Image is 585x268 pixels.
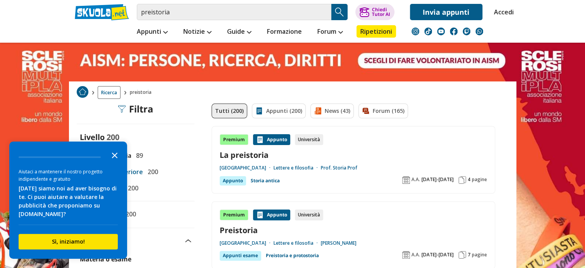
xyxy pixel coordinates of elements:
[19,168,118,183] div: Aiutaci a mantenere il nostro progetto indipendente e gratuito
[133,150,143,161] span: 89
[468,252,470,258] span: 7
[212,104,247,118] a: Tutti (200)
[355,4,394,20] button: ChiediTutor AI
[422,176,454,183] span: [DATE]-[DATE]
[135,25,170,39] a: Appunti
[402,176,410,184] img: Anno accademico
[472,252,487,258] span: pagine
[265,25,304,39] a: Formazione
[372,7,390,17] div: Chiedi Tutor AI
[411,28,419,35] img: instagram
[9,142,127,259] div: Survey
[411,176,420,183] span: A.A.
[220,209,248,220] div: Premium
[107,147,122,163] button: Close the survey
[475,28,483,35] img: WhatsApp
[356,25,396,38] a: Ripetizioni
[107,132,119,142] span: 200
[19,184,118,218] div: [DATE] siamo noi ad aver bisogno di te. Ci puoi aiutare a valutare la pubblicità che proponiamo s...
[251,176,280,185] a: Storia antica
[220,176,246,185] div: Appunto
[80,132,105,142] label: Livello
[225,25,253,39] a: Guide
[256,211,264,219] img: Appunti contenuto
[334,6,345,18] img: Cerca appunti, riassunti o versioni
[253,134,290,145] div: Appunto
[422,252,454,258] span: [DATE]-[DATE]
[274,165,321,171] a: Lettere e filosofia
[145,167,158,177] span: 200
[424,28,432,35] img: tiktok
[252,104,306,118] a: Appunti (200)
[220,165,274,171] a: [GEOGRAPHIC_DATA]
[253,209,290,220] div: Appunto
[463,28,470,35] img: twitch
[468,176,470,183] span: 4
[321,165,357,171] a: Prof. Storia Prof
[402,251,410,259] img: Anno accademico
[358,104,408,118] a: Forum (165)
[315,25,345,39] a: Forum
[472,176,487,183] span: pagine
[125,183,138,193] span: 200
[310,104,354,118] a: News (43)
[450,28,458,35] img: facebook
[220,225,487,235] a: Preistoria
[130,86,155,99] span: preistoria
[19,234,118,249] button: Sì, iniziamo!
[411,252,420,258] span: A.A.
[437,28,445,35] img: youtube
[314,107,322,115] img: News filtro contenuto
[118,104,153,114] div: Filtra
[321,240,356,246] a: [PERSON_NAME]
[220,240,274,246] a: [GEOGRAPHIC_DATA]
[118,105,126,113] img: Filtra filtri mobile
[255,107,263,115] img: Appunti filtro contenuto
[122,209,136,219] span: 200
[362,107,370,115] img: Forum filtro contenuto
[274,240,321,246] a: Lettere e filosofia
[458,251,466,259] img: Pagine
[458,176,466,184] img: Pagine
[185,239,191,242] img: Apri e chiudi sezione
[137,4,331,20] input: Cerca appunti, riassunti o versioni
[181,25,213,39] a: Notizie
[331,4,348,20] button: Search Button
[266,251,319,260] a: Preistoria e protostoria
[220,251,261,260] div: Appunti esame
[220,150,487,160] a: La preistoria
[77,86,88,99] a: Home
[494,4,510,20] a: Accedi
[77,86,88,98] img: Home
[256,136,264,144] img: Appunti contenuto
[98,86,120,99] a: Ricerca
[80,255,131,263] label: Materia o esame
[295,209,323,220] div: Università
[220,134,248,145] div: Premium
[410,4,482,20] a: Invia appunti
[295,134,323,145] div: Università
